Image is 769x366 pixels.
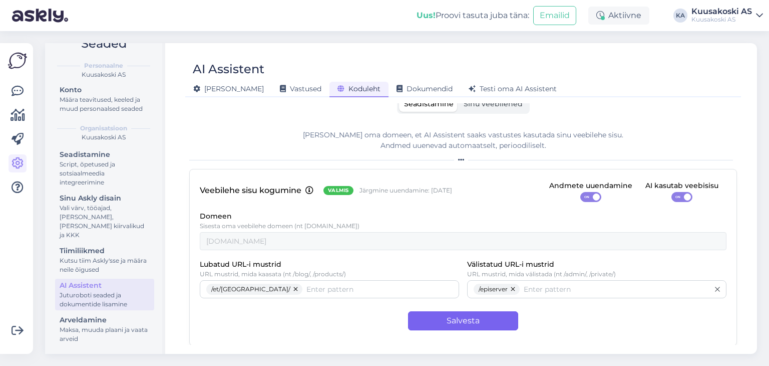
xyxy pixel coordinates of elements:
div: Konto [60,85,150,95]
div: Tiimiliikmed [60,246,150,256]
div: Arveldamine [60,315,150,325]
span: Testi oma AI Assistent [469,84,557,93]
span: /et/[GEOGRAPHIC_DATA]/ [211,284,290,295]
span: Koduleht [337,84,380,93]
div: Aktiivne [588,7,649,25]
div: Andmete uuendamine [549,180,632,192]
a: SeadistamineScript, õpetused ja sotsiaalmeedia integreerimine [55,148,154,189]
p: URL mustrid, mida välistada (nt /admin/, /private/) [467,271,726,278]
a: Kuusakoski ASKuusakoski AS [691,8,763,24]
span: Seadistamine [404,99,454,108]
div: Maksa, muuda plaani ja vaata arveid [60,325,150,343]
span: Sinu veebilehed [464,99,523,108]
div: Sinu Askly disain [60,193,150,204]
a: AI AssistentJuturoboti seaded ja dokumentide lisamine [55,279,154,310]
span: [PERSON_NAME] [193,84,264,93]
div: Kuusakoski AS [53,133,154,142]
input: example.com [200,232,726,250]
label: Domeen [200,211,232,222]
input: Enter pattern [306,284,453,295]
span: ON [672,193,684,202]
b: Uus! [417,11,436,20]
p: Sisesta oma veebilehe domeen (nt [DOMAIN_NAME]) [200,223,726,230]
div: KA [673,9,687,23]
div: AI Assistent [60,280,150,291]
p: URL mustrid, mida kaasata (nt /blog/, /products/) [200,271,459,278]
div: AI Assistent [193,60,264,79]
div: [PERSON_NAME] oma domeen, et AI Assistent saaks vastustes kasutada sinu veebilehe sisu. Andmed uu... [189,130,737,151]
span: Vastused [280,84,321,93]
h2: Seaded [53,34,154,53]
div: Kuusakoski AS [53,70,154,79]
span: Dokumendid [397,84,453,93]
b: Personaalne [84,61,123,70]
div: AI kasutab veebisisu [645,180,718,192]
img: Askly Logo [8,51,27,70]
div: Script, õpetused ja sotsiaalmeedia integreerimine [60,160,150,187]
a: ArveldamineMaksa, muuda plaani ja vaata arveid [55,313,154,345]
p: Veebilehe sisu kogumine [200,185,301,197]
input: Enter pattern [524,284,709,295]
a: KontoMäära teavitused, keeled ja muud personaalsed seaded [55,83,154,115]
div: Kutsu tiim Askly'sse ja määra neile õigused [60,256,150,274]
div: Vali värv, tööajad, [PERSON_NAME], [PERSON_NAME] kiirvalikud ja KKK [60,204,150,240]
label: Lubatud URL-i mustrid [200,259,281,270]
button: Salvesta [408,311,518,330]
span: /episerver [479,284,508,295]
div: Seadistamine [60,149,150,160]
span: ON [581,193,593,202]
div: Määra teavitused, keeled ja muud personaalsed seaded [60,95,150,113]
label: Välistatud URL-i mustrid [467,259,554,270]
a: Sinu Askly disainVali värv, tööajad, [PERSON_NAME], [PERSON_NAME] kiirvalikud ja KKK [55,192,154,241]
a: TiimiliikmedKutsu tiim Askly'sse ja määra neile õigused [55,244,154,276]
div: Kuusakoski AS [691,16,752,24]
p: Järgmine uuendamine: [DATE] [359,187,452,195]
div: Proovi tasuta juba täna: [417,10,529,22]
span: Valmis [328,187,349,195]
b: Organisatsioon [80,124,127,133]
div: Juturoboti seaded ja dokumentide lisamine [60,291,150,309]
div: Kuusakoski AS [691,8,752,16]
button: Emailid [533,6,576,25]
